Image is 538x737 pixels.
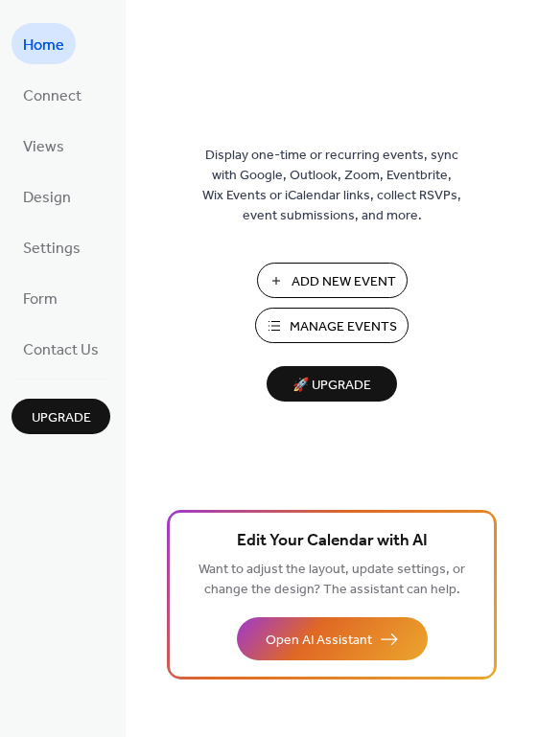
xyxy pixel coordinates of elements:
[23,183,71,213] span: Design
[23,31,64,60] span: Home
[278,373,386,399] span: 🚀 Upgrade
[12,74,93,115] a: Connect
[12,226,92,267] a: Settings
[12,277,69,318] a: Form
[290,317,397,337] span: Manage Events
[32,408,91,428] span: Upgrade
[23,234,81,264] span: Settings
[23,285,58,314] span: Form
[255,308,409,343] button: Manage Events
[12,23,76,64] a: Home
[199,557,465,603] span: Want to adjust the layout, update settings, or change the design? The assistant can help.
[23,81,82,111] span: Connect
[12,399,110,434] button: Upgrade
[237,617,428,660] button: Open AI Assistant
[267,366,397,402] button: 🚀 Upgrade
[23,132,64,162] span: Views
[12,328,110,369] a: Contact Us
[12,125,76,166] a: Views
[202,146,461,226] span: Display one-time or recurring events, sync with Google, Outlook, Zoom, Eventbrite, Wix Events or ...
[237,528,428,555] span: Edit Your Calendar with AI
[266,631,372,651] span: Open AI Assistant
[257,263,408,298] button: Add New Event
[12,175,82,217] a: Design
[292,272,396,292] span: Add New Event
[23,335,99,365] span: Contact Us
